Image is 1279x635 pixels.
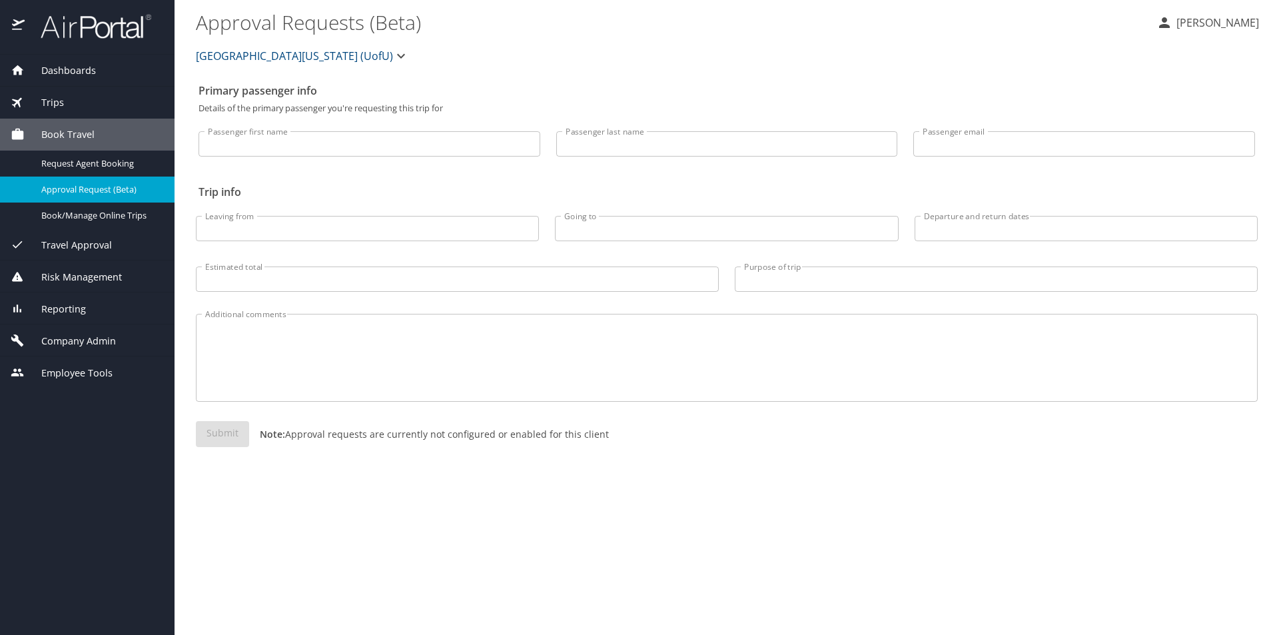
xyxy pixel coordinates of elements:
[25,270,122,285] span: Risk Management
[12,13,26,39] img: icon-airportal.png
[25,95,64,110] span: Trips
[25,302,86,317] span: Reporting
[196,1,1146,43] h1: Approval Requests (Beta)
[260,428,285,440] strong: Note:
[1172,15,1259,31] p: [PERSON_NAME]
[1151,11,1264,35] button: [PERSON_NAME]
[25,63,96,78] span: Dashboards
[196,47,393,65] span: [GEOGRAPHIC_DATA][US_STATE] (UofU)
[41,157,159,170] span: Request Agent Booking
[199,80,1255,101] h2: Primary passenger info
[199,181,1255,203] h2: Trip info
[25,238,112,253] span: Travel Approval
[25,334,116,348] span: Company Admin
[191,43,414,69] button: [GEOGRAPHIC_DATA][US_STATE] (UofU)
[25,127,95,142] span: Book Travel
[26,13,151,39] img: airportal-logo.png
[199,104,1255,113] p: Details of the primary passenger you're requesting this trip for
[249,427,609,441] p: Approval requests are currently not configured or enabled for this client
[25,366,113,380] span: Employee Tools
[41,209,159,222] span: Book/Manage Online Trips
[41,183,159,196] span: Approval Request (Beta)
